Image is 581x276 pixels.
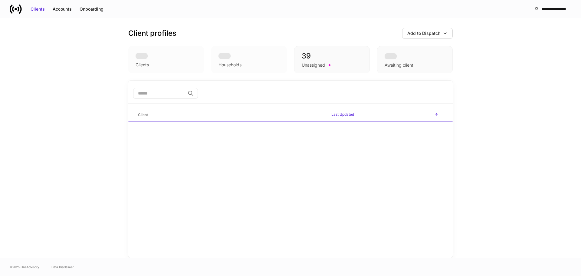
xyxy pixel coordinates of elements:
button: Accounts [49,4,76,14]
h6: Client [138,112,148,118]
span: © 2025 OneAdvisory [10,264,39,269]
span: Client [136,109,324,121]
div: Clients [31,6,45,12]
button: Clients [27,4,49,14]
div: Awaiting client [385,62,413,68]
div: Unassigned [302,62,325,68]
div: Clients [136,62,149,68]
div: 39 [302,51,362,61]
div: Households [218,62,241,68]
button: Add to Dispatch [402,28,453,39]
div: Accounts [53,6,72,12]
h6: Last Updated [331,111,354,117]
div: Add to Dispatch [407,30,440,36]
a: Data Disclaimer [51,264,74,269]
h3: Client profiles [128,28,176,38]
span: Last Updated [329,108,441,121]
div: Awaiting client [377,46,453,73]
div: 39Unassigned [294,46,370,73]
div: Onboarding [80,6,103,12]
button: Onboarding [76,4,107,14]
